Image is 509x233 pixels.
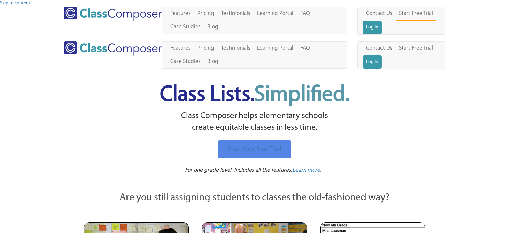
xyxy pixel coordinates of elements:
span: Learn more. [292,167,321,173]
a: Blog [204,20,222,34]
a: Start Your Free Trial [218,140,291,158]
a: Features [167,42,194,55]
p: Class Composer helps elementary schools create equitable classes in less time. [83,110,426,134]
a: Contact Us [363,7,396,20]
a: Contact Us [363,42,396,55]
a: Start Free Trial [396,7,436,21]
a: Blog [204,55,222,68]
nav: Header Menu [162,7,347,34]
img: Class Composer [64,7,162,21]
a: Case Studies [167,55,204,68]
a: Features [167,7,194,20]
nav: Header Menu [162,41,347,69]
span: For one grade level. Includes all the features. [185,167,292,173]
a: FAQ [297,7,313,20]
a: Case Studies [167,20,204,34]
a: Learning Portal [254,7,297,20]
a: Log In [363,21,382,34]
p: Are you still assigning students to classes the old-fashioned way? [84,191,425,206]
a: Testimonials [218,42,254,55]
a: Start Free Trial [396,42,436,55]
a: FAQ [297,42,313,55]
span: Class Lists. [160,84,349,106]
nav: Header Menu [357,41,445,69]
a: Pricing [194,42,218,55]
a: Log In [363,55,382,69]
nav: Header Menu [357,7,445,35]
a: Learn more. [292,166,321,174]
span: Start Your Free Trial [228,146,281,153]
a: Learning Portal [254,42,297,55]
a: Pricing [194,7,218,20]
span: Simplified. [254,84,349,106]
img: Class Composer [64,41,162,56]
a: Testimonials [218,7,254,20]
